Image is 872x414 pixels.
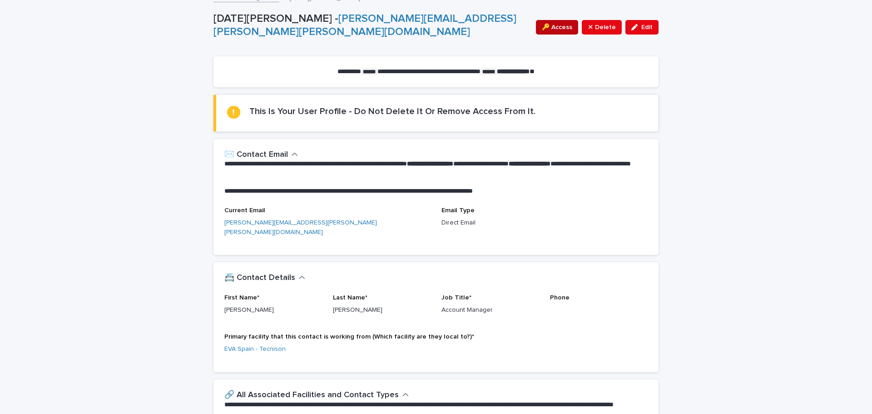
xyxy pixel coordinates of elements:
span: First Name* [224,294,259,301]
button: Edit [625,20,659,35]
button: 🔗 All Associated Facilities and Contact Types [224,390,409,400]
p: [PERSON_NAME] [333,305,431,315]
span: Primary facility that this contact is working from (Which facility are they local to?)* [224,334,474,340]
button: 🔑 Access [536,20,578,35]
button: ⤫ Delete [582,20,622,35]
span: Email Type [441,207,475,214]
span: Job Title* [441,294,471,301]
span: 🔑 Access [542,23,572,32]
p: [DATE][PERSON_NAME] - [213,12,529,39]
h2: 🔗 All Associated Facilities and Contact Types [224,390,399,400]
a: EVA Spain - Tecnison [224,344,286,354]
span: Edit [641,24,653,30]
span: Current Email [224,207,265,214]
h2: This Is Your User Profile - Do Not Delete It Or Remove Access From It. [249,106,535,117]
p: Direct Email [441,218,648,228]
span: ⤫ Delete [588,23,616,32]
button: 📇 Contact Details [224,273,305,283]
h2: 📇 Contact Details [224,273,295,283]
a: [PERSON_NAME][EMAIL_ADDRESS][PERSON_NAME][PERSON_NAME][DOMAIN_NAME] [213,13,516,37]
p: Account Manager [441,305,539,315]
span: Last Name* [333,294,367,301]
h2: ✉️ Contact Email [224,150,288,160]
button: ✉️ Contact Email [224,150,298,160]
p: [PERSON_NAME] [224,305,322,315]
span: Phone [550,294,570,301]
a: [PERSON_NAME][EMAIL_ADDRESS][PERSON_NAME][PERSON_NAME][DOMAIN_NAME] [224,219,377,235]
